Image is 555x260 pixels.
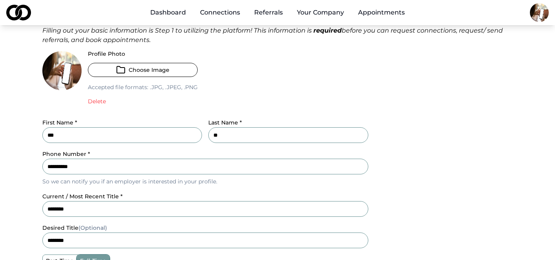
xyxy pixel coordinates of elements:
[42,178,368,185] p: So we can notify you if an employer is interested in your profile.
[42,224,107,231] label: desired title
[352,5,411,20] a: Appointments
[6,5,31,20] img: logo
[248,5,289,20] a: Referrals
[88,97,106,105] button: Delete
[42,193,123,200] label: current / most recent title *
[42,51,82,90] img: 536b56b0-0780-4c34-99f1-32bccf700ab4-phone-profile_picture.png
[530,3,549,22] img: 536b56b0-0780-4c34-99f1-32bccf700ab4-phone-profile_picture.png
[291,5,350,20] button: Your Company
[42,119,77,126] label: First Name *
[148,84,198,91] span: .jpg, .jpeg, .png
[144,5,192,20] a: Dashboard
[42,150,90,157] label: Phone Number *
[144,5,411,20] nav: Main
[313,27,342,34] strong: required
[88,83,198,91] p: Accepted file formats:
[42,26,513,45] div: Filling out your basic information is Step 1 to utilizing the platform! This information is befor...
[78,224,107,231] span: (Optional)
[88,63,198,77] button: Choose Image
[88,51,198,57] label: Profile Photo
[208,119,242,126] label: Last Name *
[194,5,246,20] a: Connections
